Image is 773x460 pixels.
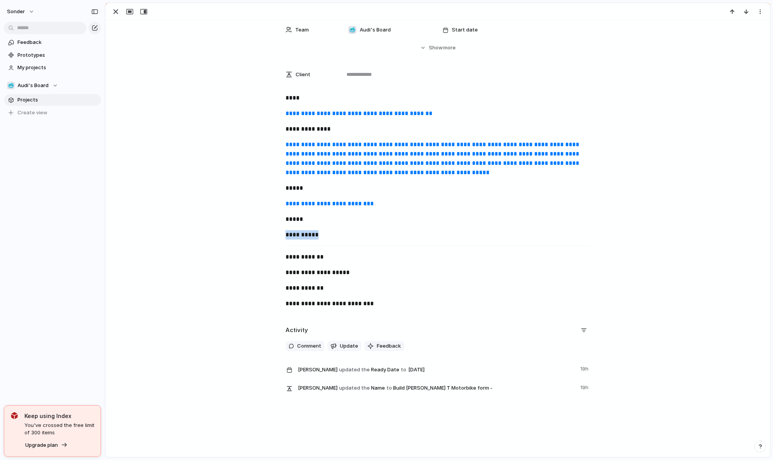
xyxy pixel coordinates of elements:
a: Feedback [4,37,101,48]
span: [PERSON_NAME] [298,366,338,374]
a: My projects [4,62,101,73]
div: 🥶 [348,26,356,34]
span: Comment [297,342,321,350]
span: more [443,44,456,52]
button: Update [327,341,361,351]
span: updated the [339,366,370,374]
span: Upgrade plan [25,441,58,449]
span: Start date [452,26,478,34]
button: sonder [3,5,38,18]
span: Projects [17,96,98,104]
span: Name Build [PERSON_NAME] T Motorbike form - [298,382,576,393]
span: [PERSON_NAME] [298,384,338,392]
span: My projects [17,64,98,72]
span: Ready Date [298,364,576,375]
button: Comment [286,341,324,351]
span: [DATE] [406,365,427,374]
button: Create view [4,107,101,119]
span: Client [296,71,310,79]
span: Feedback [17,38,98,46]
span: to [401,366,406,374]
span: 19h [580,364,590,373]
a: Prototypes [4,49,101,61]
span: 19h [580,382,590,392]
a: Projects [4,94,101,106]
span: Update [340,342,358,350]
div: 🥶 [7,82,15,89]
span: Create view [17,109,47,117]
button: 🥶Audi's Board [4,80,101,91]
h2: Activity [286,326,308,335]
span: sonder [7,8,25,16]
span: Audi's Board [17,82,49,89]
span: You've crossed the free limit of 300 items [24,422,94,437]
span: Team [295,26,309,34]
button: Upgrade plan [23,440,70,451]
span: Show [429,44,443,52]
span: Audi's Board [360,26,391,34]
span: Keep using Index [24,412,94,420]
button: Showmore [286,41,590,55]
span: Prototypes [17,51,98,59]
span: updated the [339,384,370,392]
span: to [386,384,392,392]
button: Feedback [364,341,404,351]
span: Feedback [377,342,401,350]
